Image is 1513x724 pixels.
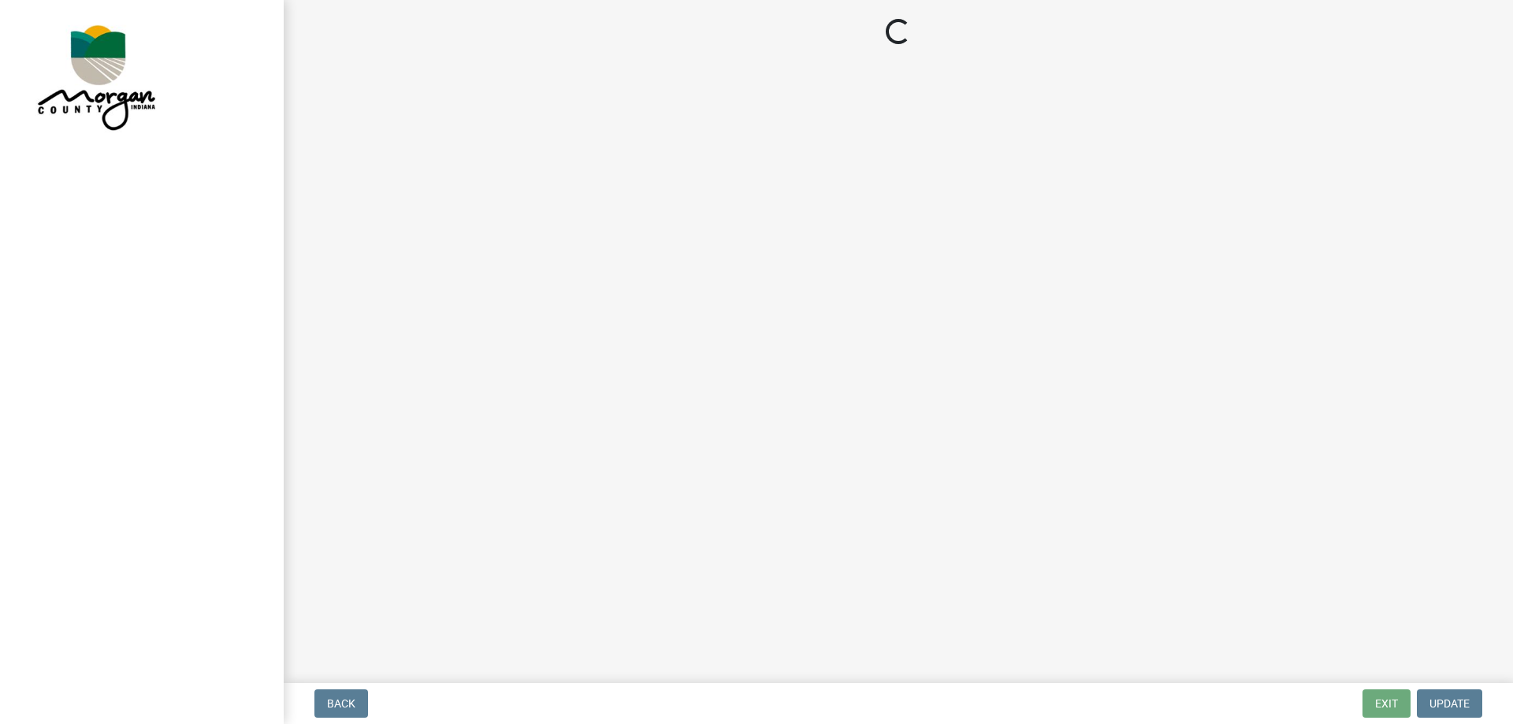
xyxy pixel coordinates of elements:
button: Back [314,689,368,718]
span: Update [1429,697,1470,710]
button: Exit [1362,689,1411,718]
img: Morgan County, Indiana [32,17,158,135]
span: Back [327,697,355,710]
button: Update [1417,689,1482,718]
